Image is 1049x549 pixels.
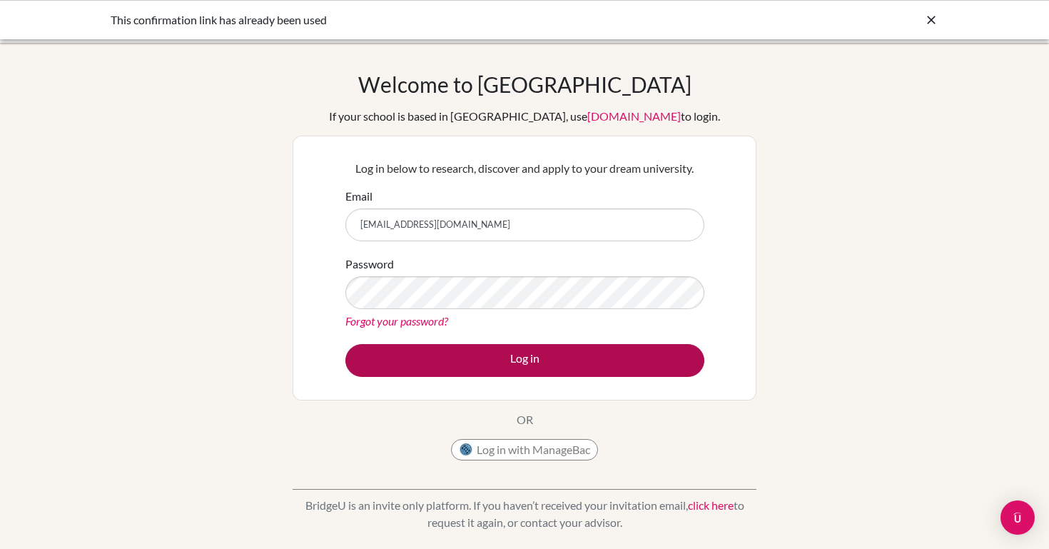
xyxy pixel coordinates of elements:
[517,411,533,428] p: OR
[358,71,691,97] h1: Welcome to [GEOGRAPHIC_DATA]
[345,188,373,205] label: Email
[329,108,720,125] div: If your school is based in [GEOGRAPHIC_DATA], use to login.
[111,11,724,29] div: This confirmation link has already been used
[587,109,681,123] a: [DOMAIN_NAME]
[345,314,448,328] a: Forgot your password?
[345,160,704,177] p: Log in below to research, discover and apply to your dream university.
[345,344,704,377] button: Log in
[345,256,394,273] label: Password
[451,439,598,460] button: Log in with ManageBac
[1000,500,1035,535] div: Open Intercom Messenger
[688,498,734,512] a: click here
[293,497,756,531] p: BridgeU is an invite only platform. If you haven’t received your invitation email, to request it ...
